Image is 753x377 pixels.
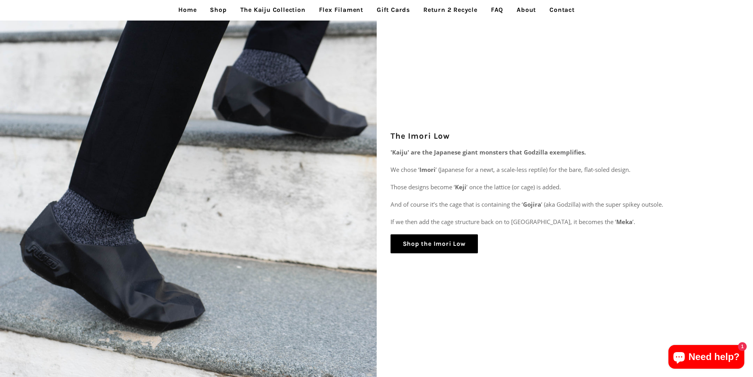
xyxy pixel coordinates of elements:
[523,200,541,208] strong: Gojira
[391,234,478,253] a: Shop the Imori Low
[391,130,671,142] h2: The Imori Low
[666,345,747,371] inbox-online-store-chat: Shopify online store chat
[419,166,436,173] strong: Imori
[616,218,632,226] strong: Meka
[391,165,671,174] p: We chose ‘ ’ (Japanese for a newt, a scale-less reptile) for the bare, flat-soled design.
[391,217,671,226] p: If we then add the cage structure back on to [GEOGRAPHIC_DATA], it becomes the ‘ ’.
[391,148,586,156] strong: 'Kaiju' are the Japanese giant monsters that Godzilla exemplifies.
[455,183,466,191] strong: Keji
[391,200,671,209] p: And of course it’s the cage that is containing the ‘ ’ (aka Godzilla) with the super spikey outsole.
[391,182,671,192] p: Those designs become ‘ ’ once the lattice (or cage) is added.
